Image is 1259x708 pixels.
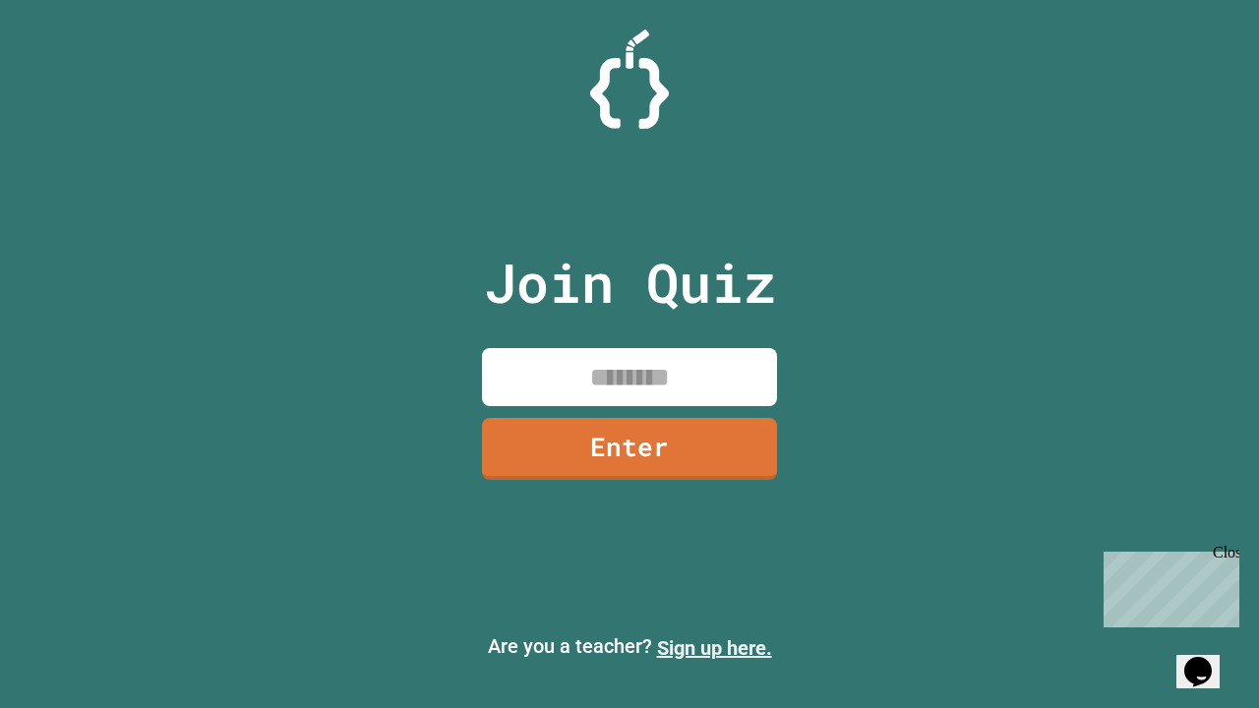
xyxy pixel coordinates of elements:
img: Logo.svg [590,29,669,129]
p: Join Quiz [484,242,776,324]
iframe: chat widget [1096,544,1239,627]
p: Are you a teacher? [16,631,1243,663]
div: Chat with us now!Close [8,8,136,125]
a: Enter [482,418,777,480]
iframe: chat widget [1176,629,1239,688]
a: Sign up here. [657,636,772,660]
